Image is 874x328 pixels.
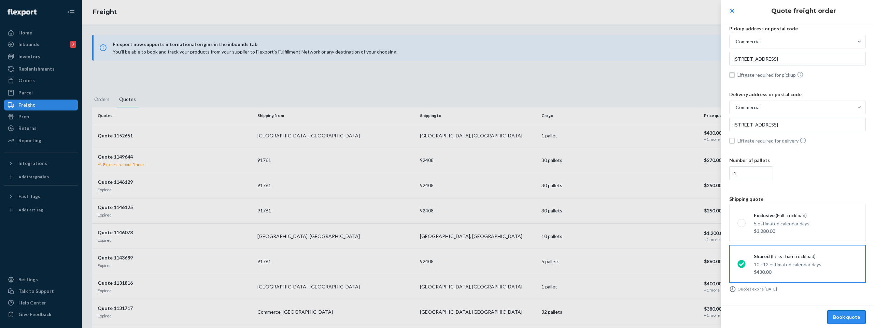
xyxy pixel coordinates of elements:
[729,138,735,144] input: Liftgate required for delivery
[754,269,821,275] p: $430.00
[737,137,866,144] span: Liftgate required for delivery
[16,5,30,11] span: Chat
[754,253,821,260] div: Shared
[754,212,809,219] div: Exclusive
[754,228,809,235] p: $3,280.00
[729,286,866,293] div: Quotes expire [DATE]
[729,118,866,131] input: U.S. Address Only
[737,71,866,78] span: Liftgate required for pickup
[742,6,866,15] h1: Quote freight order
[729,157,866,164] p: Number of pallets
[729,196,866,203] p: Shipping quote
[736,104,761,111] div: Commercial
[754,261,821,268] p: 10 - 12 estimated calendar days
[736,38,761,45] div: Commercial
[729,72,735,78] input: Liftgate required for pickup
[754,220,809,227] p: 5 estimated calendar days
[771,253,816,260] span: (Less than truckload)
[729,52,866,65] input: U.S. Address Only
[776,212,807,219] span: (Full truckload)
[725,4,739,18] button: close
[827,310,866,324] button: Book quote
[729,91,866,98] p: Delivery address or postal code
[729,25,866,32] p: Pickup address or postal code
